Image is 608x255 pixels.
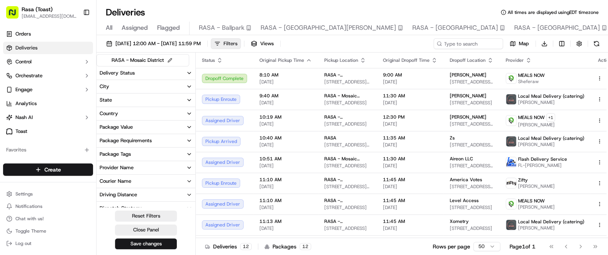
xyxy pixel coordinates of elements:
[15,128,27,135] span: Toast
[383,177,437,183] span: 11:45 AM
[383,100,437,106] span: [DATE]
[15,172,59,180] span: Knowledge Base
[450,100,493,106] span: [STREET_ADDRESS]
[100,164,134,171] div: Provider Name
[259,177,312,183] span: 11:10 AM
[506,220,516,230] img: lmd_logo.png
[100,97,112,104] div: State
[106,23,112,32] span: All
[259,184,312,190] span: [DATE]
[259,93,312,99] span: 9:40 AM
[97,107,195,120] button: Country
[100,83,109,90] div: City
[24,119,102,126] span: [PERSON_NAME] [PERSON_NAME]
[103,38,204,49] button: [DATE] 12:00 AM - [DATE] 11:59 PM
[450,184,493,190] span: [STREET_ADDRESS][US_STATE][US_STATE]
[259,121,312,127] span: [DATE]
[259,142,312,148] span: [DATE]
[383,184,437,190] span: [DATE]
[3,97,93,110] a: Analytics
[506,157,516,167] img: main-logo.png
[3,42,93,54] a: Deliveries
[519,40,529,47] span: Map
[35,73,127,81] div: Start new chat
[30,140,46,146] span: [DATE]
[22,5,53,13] span: Rasa (Toast)
[157,23,180,32] span: Flagged
[97,161,195,174] button: Provider Name
[383,204,437,211] span: [DATE]
[508,9,599,15] span: All times are displayed using EDT timezone
[224,40,237,47] span: Filters
[15,114,33,121] span: Nash AI
[506,116,516,126] img: melas_now_logo.png
[15,100,37,107] span: Analytics
[8,112,20,124] img: Dianne Alexi Soriano
[324,225,371,231] span: [STREET_ADDRESS]
[324,163,371,169] span: [STREET_ADDRESS]
[264,243,311,250] div: Packages
[383,79,437,85] span: [DATE]
[259,79,312,85] span: [DATE]
[8,31,141,43] p: Welcome 👋
[324,177,371,183] span: RASA - [GEOGRAPHIC_DATA][PERSON_NAME]
[450,142,493,148] span: [STREET_ADDRESS][US_STATE]
[3,28,93,40] a: Orders
[324,100,371,106] span: [STREET_ADDRESS]
[450,135,455,141] span: Zs
[100,191,137,198] div: Driving Distance
[450,177,482,183] span: America Votes
[108,119,124,126] span: [DATE]
[383,57,430,63] span: Original Dropoff Time
[3,163,93,176] button: Create
[100,124,133,131] div: Package Value
[6,128,12,134] img: Toast logo
[259,218,312,224] span: 11:13 AM
[383,163,437,169] span: [DATE]
[25,140,28,146] span: •
[383,142,437,148] span: [DATE]
[15,216,44,222] span: Chat with us!
[518,93,584,99] span: Local Meal Delivery (catering)
[450,121,493,127] span: [STREET_ADDRESS][US_STATE][US_STATE]
[259,156,312,162] span: 10:51 AM
[20,49,139,58] input: Got a question? Start typing here...
[120,99,141,108] button: See all
[450,72,486,78] span: [PERSON_NAME]
[259,225,312,231] span: [DATE]
[324,204,371,211] span: [STREET_ADDRESS]
[518,72,545,78] span: MEALS NOW
[3,70,93,82] button: Orchestrate
[3,3,80,22] button: Rasa (Toast)[EMAIL_ADDRESS][DOMAIN_NAME]
[450,156,473,162] span: Aireon LLC
[22,13,77,19] span: [EMAIL_ADDRESS][DOMAIN_NAME]
[383,121,437,127] span: [DATE]
[450,218,469,224] span: Xometry
[324,197,371,204] span: RASA - [GEOGRAPHIC_DATA]
[518,114,545,121] span: MEALS NOW
[259,197,312,204] span: 11:10 AM
[115,211,177,221] button: Reset Filters
[383,197,437,204] span: 11:45 AM
[106,6,145,19] h1: Deliveries
[450,197,479,204] span: Level Access
[383,218,437,224] span: 11:45 AM
[324,57,358,63] span: Pickup Location
[97,66,195,80] button: Delivery Status
[205,243,252,250] div: Deliveries
[259,100,312,106] span: [DATE]
[324,121,371,127] span: [STREET_ADDRESS]
[518,219,584,225] span: Local Meal Delivery (catering)
[259,72,312,78] span: 8:10 AM
[259,57,304,63] span: Original Pickup Time
[112,56,174,65] div: RASA - Mosaic District
[8,100,52,106] div: Past conversations
[506,178,516,188] img: zifty-logo-trans-sq.png
[324,218,371,224] span: RASA - [GEOGRAPHIC_DATA]
[518,141,584,148] span: [PERSON_NAME]
[324,142,371,148] span: [STREET_ADDRESS][US_STATE]
[100,178,131,185] div: Courier Name
[77,191,93,197] span: Pylon
[15,191,33,197] span: Settings
[506,73,516,83] img: melas_now_logo.png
